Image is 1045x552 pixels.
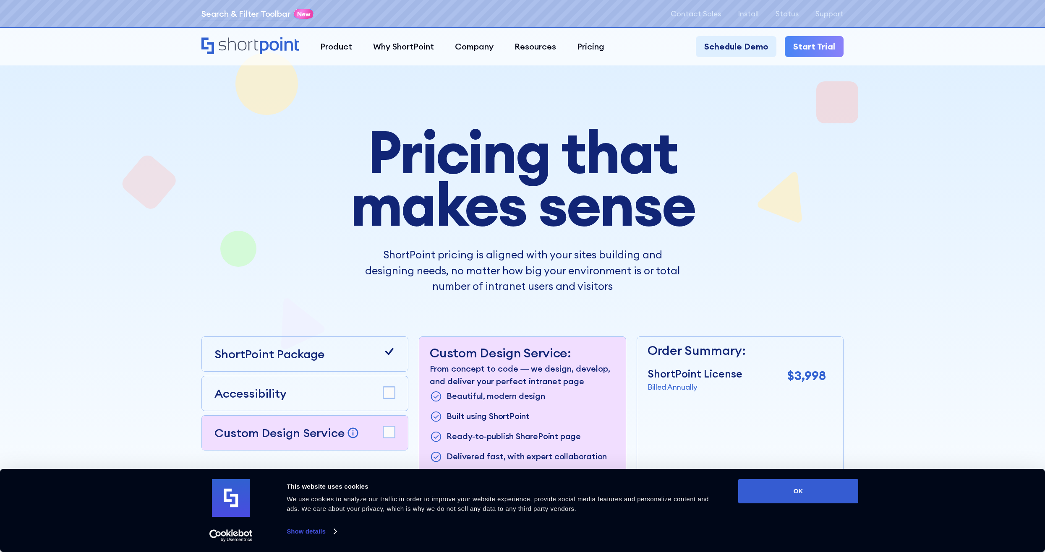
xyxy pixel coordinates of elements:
[894,455,1045,552] iframe: Chat Widget
[365,247,680,294] p: ShortPoint pricing is aligned with your sites building and designing needs, no matter how big you...
[738,10,759,18] a: Install
[648,341,826,360] p: Order Summary:
[430,362,615,388] p: From concept to code — we design, develop, and deliver your perfect intranet page
[447,390,545,404] p: Beautiful, modern design
[214,385,287,402] p: Accessibility
[577,40,604,53] div: Pricing
[310,36,363,57] a: Product
[214,345,324,363] p: ShortPoint Package
[447,450,607,464] p: Delivered fast, with expert collaboration
[648,382,742,393] p: Billed Annually
[447,430,581,444] p: Ready-to-publish SharePoint page
[444,36,504,57] a: Company
[738,479,858,503] button: OK
[776,10,799,18] a: Status
[363,36,444,57] a: Why ShortPoint
[214,425,345,440] p: Custom Design Service
[447,410,530,424] p: Built using ShortPoint
[212,479,250,517] img: logo
[201,37,299,55] a: Home
[287,495,709,512] span: We use cookies to analyze our traffic in order to improve your website experience, provide social...
[320,40,352,53] div: Product
[287,525,336,538] a: Show details
[430,466,615,504] p: Perfect for organizations that need help creating a polished and production-ready page.
[373,40,434,53] div: Why ShortPoint
[648,366,742,382] p: ShortPoint License
[201,8,290,20] a: Search & Filter Toolbar
[455,40,494,53] div: Company
[787,366,826,385] p: $3,998
[194,529,268,542] a: Usercentrics Cookiebot - opens in a new window
[567,36,615,57] a: Pricing
[287,126,759,230] h1: Pricing that makes sense
[785,36,844,57] a: Start Trial
[504,36,567,57] a: Resources
[430,345,615,360] p: Custom Design Service:
[696,36,776,57] a: Schedule Demo
[287,482,719,492] div: This website uses cookies
[515,40,556,53] div: Resources
[671,10,721,18] a: Contact Sales
[815,10,844,18] a: Support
